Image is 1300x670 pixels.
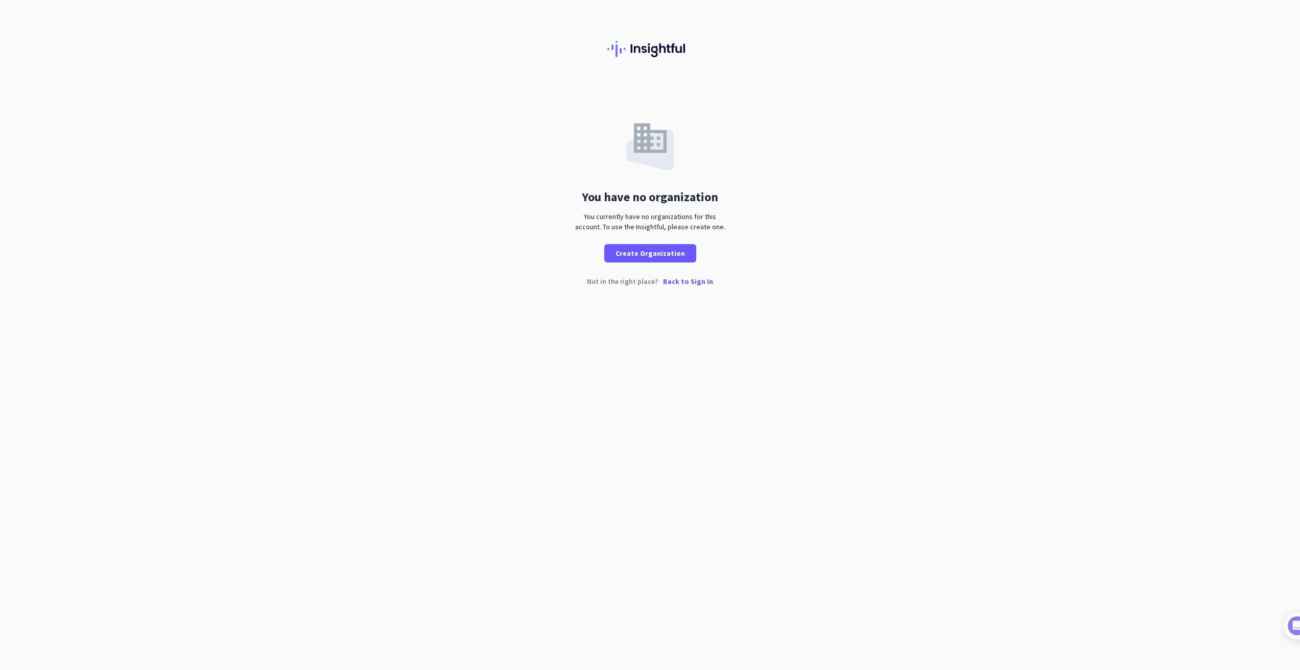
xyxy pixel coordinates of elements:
span: Create Organization [616,248,685,258]
div: You currently have no organizations for this account. To use the Insightful, please create one. [571,211,729,232]
div: You have no organization [582,191,718,203]
button: Create Organization [604,244,696,262]
p: Back to Sign In [663,278,713,285]
img: Insightful [607,41,693,57]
